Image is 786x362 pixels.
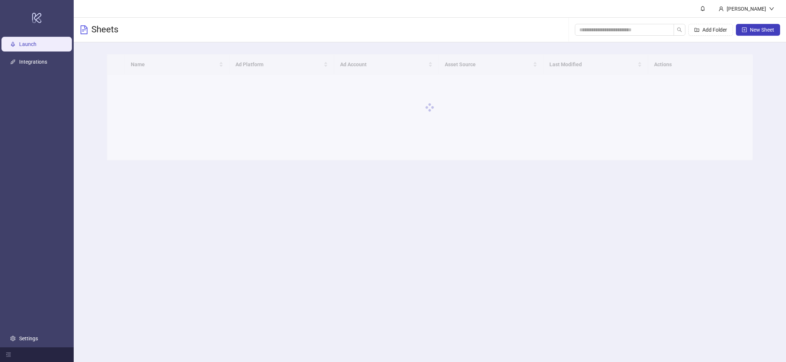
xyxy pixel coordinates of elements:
[769,6,774,11] span: down
[677,27,682,32] span: search
[702,27,727,33] span: Add Folder
[6,352,11,357] span: menu-fold
[724,5,769,13] div: [PERSON_NAME]
[19,42,36,47] a: Launch
[719,6,724,11] span: user
[694,27,699,32] span: folder-add
[91,24,118,36] h3: Sheets
[19,59,47,65] a: Integrations
[688,24,733,36] button: Add Folder
[736,24,780,36] button: New Sheet
[742,27,747,32] span: plus-square
[80,25,88,34] span: file-text
[750,27,774,33] span: New Sheet
[19,336,38,341] a: Settings
[700,6,705,11] span: bell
